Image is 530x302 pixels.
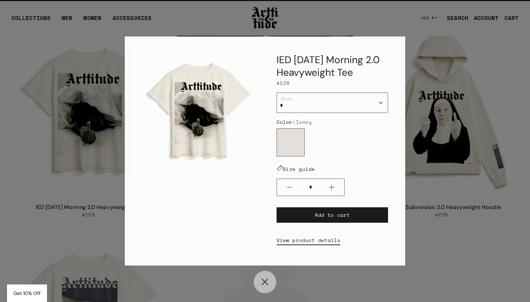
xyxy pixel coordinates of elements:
button: Close [254,271,276,293]
div: Color: [277,119,388,126]
input: Quantity [302,181,319,194]
a: View product details [277,233,340,248]
a: IED [DATE] Morning 2.0 Heavyweight Tee [277,53,380,79]
span: Ivory [296,118,312,126]
button: Plus [319,179,344,196]
button: Minus [277,179,302,196]
label: Ivory [277,128,305,156]
img: IED Monday Morning 2.0 Heavyweight Tee [131,42,265,176]
a: Size guide [277,165,315,173]
button: Add to cart [277,207,388,223]
div: Get 10% Off [7,284,47,302]
a: IED Monday Morning 2.0 Heavyweight Tee [131,42,265,260]
span: Get 10% Off [13,290,41,296]
span: $128 [277,79,290,87]
span: Add to cart [315,212,350,219]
